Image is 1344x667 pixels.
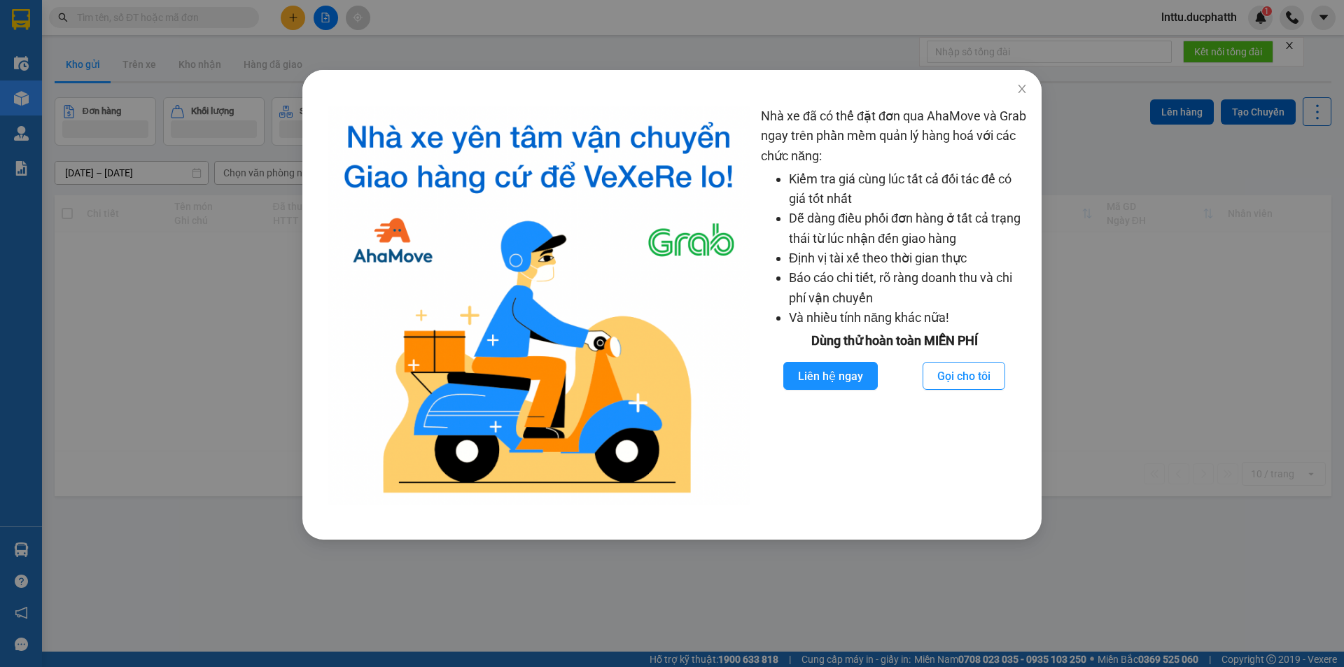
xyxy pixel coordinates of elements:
li: Kiểm tra giá cùng lúc tất cả đối tác để có giá tốt nhất [789,169,1028,209]
button: Gọi cho tôi [923,362,1005,390]
span: Gọi cho tôi [937,367,990,385]
div: Nhà xe đã có thể đặt đơn qua AhaMove và Grab ngay trên phần mềm quản lý hàng hoá với các chức năng: [761,106,1028,505]
li: Định vị tài xế theo thời gian thực [789,248,1028,268]
li: Và nhiều tính năng khác nữa! [789,308,1028,328]
span: close [1016,83,1028,94]
li: Báo cáo chi tiết, rõ ràng doanh thu và chi phí vận chuyển [789,268,1028,308]
div: Dùng thử hoàn toàn MIỄN PHÍ [761,331,1028,351]
li: Dễ dàng điều phối đơn hàng ở tất cả trạng thái từ lúc nhận đến giao hàng [789,209,1028,248]
img: logo [328,106,750,505]
span: Liên hệ ngay [798,367,863,385]
button: Close [1002,70,1042,109]
button: Liên hệ ngay [783,362,878,390]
